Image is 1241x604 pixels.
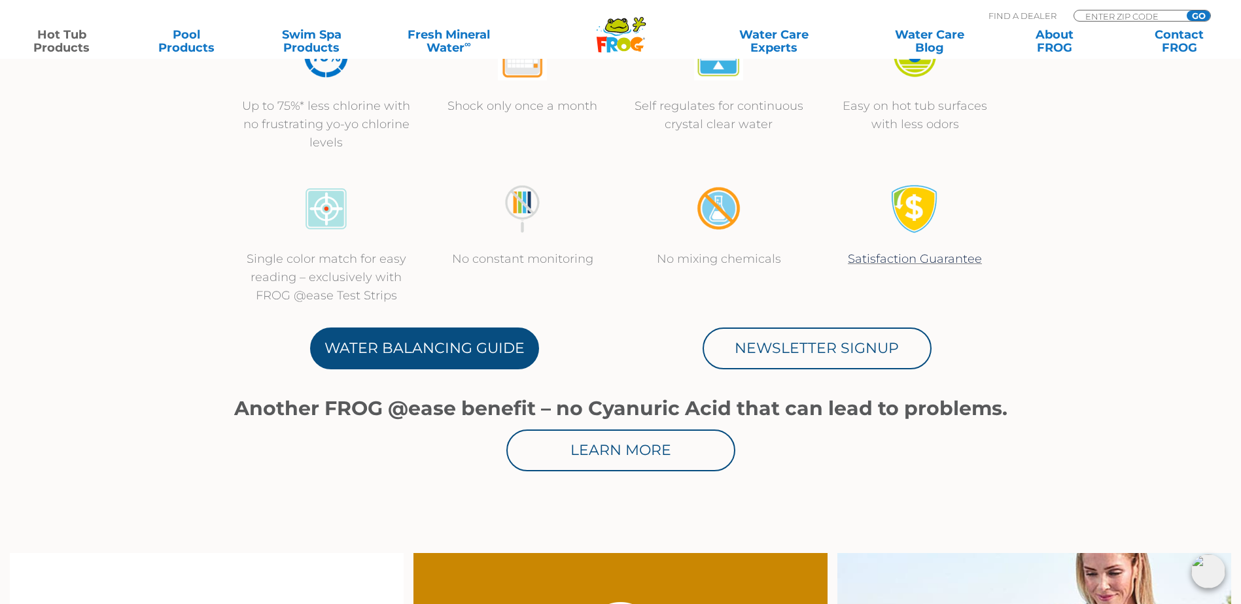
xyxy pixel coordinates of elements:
[1187,10,1210,21] input: GO
[228,397,1013,420] h1: Another FROG @ease benefit – no Cyanuric Acid that can lead to problems.
[695,28,853,54] a: Water CareExperts
[438,250,608,268] p: No constant monitoring
[830,97,1000,133] p: Easy on hot tub surfaces with less odors
[694,184,743,233] img: no-mixing1
[634,97,804,133] p: Self regulates for continuous crystal clear water
[890,184,939,233] img: Satisfaction Guarantee Icon
[1005,28,1103,54] a: AboutFROG
[1191,554,1225,588] img: openIcon
[241,250,411,305] p: Single color match for easy reading – exclusively with FROG @ease Test Strips
[1130,28,1228,54] a: ContactFROG
[13,28,111,54] a: Hot TubProducts
[988,10,1057,22] p: Find A Dealer
[241,97,411,152] p: Up to 75%* less chlorine with no frustrating yo-yo chlorine levels
[464,39,471,49] sup: ∞
[848,252,982,266] a: Satisfaction Guarantee
[302,184,351,233] img: icon-atease-color-match
[388,28,510,54] a: Fresh MineralWater∞
[138,28,236,54] a: PoolProducts
[506,429,735,471] a: Learn More
[498,184,547,233] img: no-constant-monitoring1
[703,327,932,369] a: Newsletter Signup
[310,327,539,369] a: Water Balancing Guide
[438,97,608,115] p: Shock only once a month
[634,250,804,268] p: No mixing chemicals
[263,28,360,54] a: Swim SpaProducts
[881,28,978,54] a: Water CareBlog
[1084,10,1172,22] input: Zip Code Form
